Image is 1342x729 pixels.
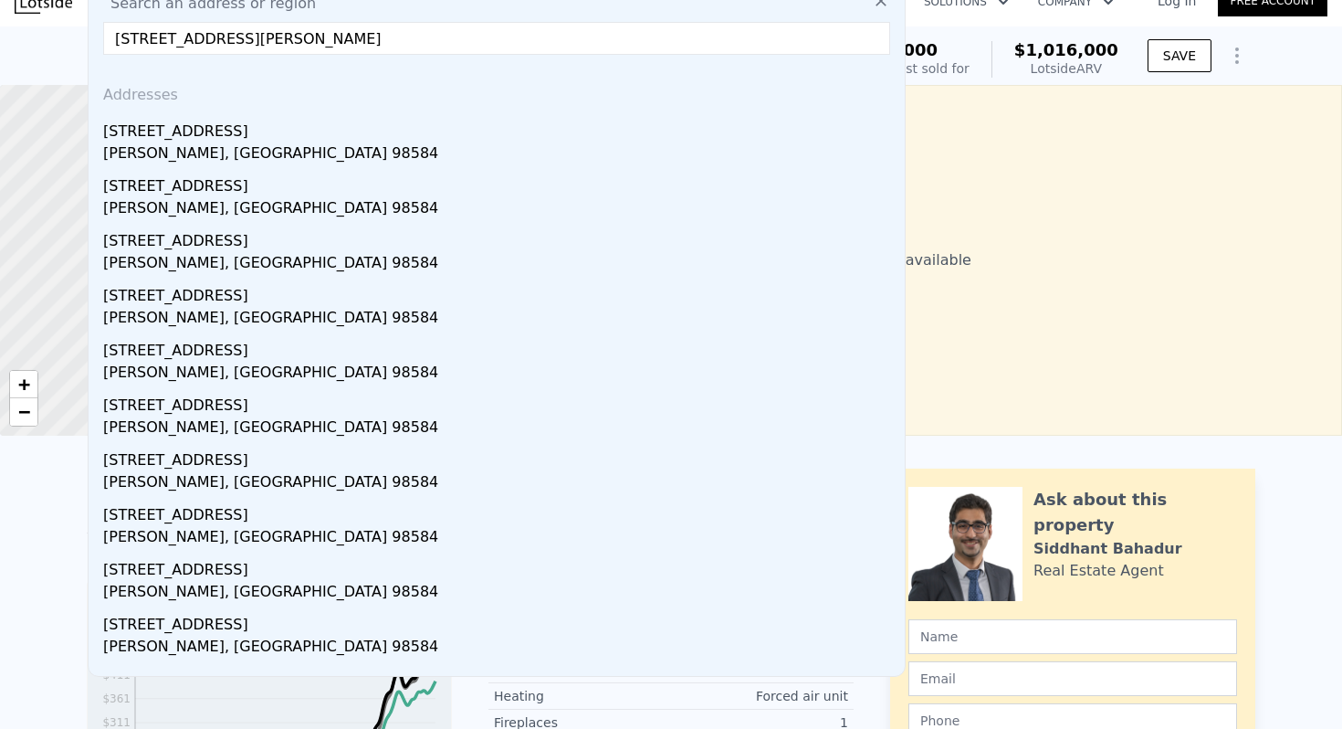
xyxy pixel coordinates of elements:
[1033,538,1182,560] div: Siddhant Bahadur
[103,526,897,552] div: [PERSON_NAME], [GEOGRAPHIC_DATA] 98584
[103,278,897,307] div: [STREET_ADDRESS]
[103,442,897,471] div: [STREET_ADDRESS]
[1148,39,1211,72] button: SAVE
[103,417,897,442] div: [PERSON_NAME], [GEOGRAPHIC_DATA] 98584
[87,476,452,494] div: LISTING & SALE HISTORY
[103,581,897,607] div: [PERSON_NAME], [GEOGRAPHIC_DATA] 98584
[1033,560,1164,582] div: Real Estate Agent
[103,113,897,143] div: [STREET_ADDRESS]
[18,373,30,396] span: +
[103,307,897,333] div: [PERSON_NAME], [GEOGRAPHIC_DATA] 98584
[103,168,897,197] div: [STREET_ADDRESS]
[820,59,970,78] div: Off Market, last sold for
[103,552,897,581] div: [STREET_ADDRESS]
[1014,59,1118,78] div: Lotside ARV
[494,687,671,705] div: Heating
[102,669,131,681] tspan: $411
[103,22,890,55] input: Enter an address, city, region, neighborhood or zip code
[10,371,37,398] a: Zoom in
[103,143,897,168] div: [PERSON_NAME], [GEOGRAPHIC_DATA] 98584
[103,607,897,636] div: [STREET_ADDRESS]
[96,69,897,113] div: Addresses
[103,252,897,278] div: [PERSON_NAME], [GEOGRAPHIC_DATA] 98584
[103,223,897,252] div: [STREET_ADDRESS]
[1014,40,1118,59] span: $1,016,000
[908,661,1237,696] input: Email
[87,41,528,67] div: [STREET_ADDRESS] , [GEOGRAPHIC_DATA] , WA 98223
[103,471,897,497] div: [PERSON_NAME], [GEOGRAPHIC_DATA] 98584
[10,398,37,426] a: Zoom out
[908,619,1237,654] input: Name
[671,687,848,705] div: Forced air unit
[103,387,897,417] div: [STREET_ADDRESS]
[103,333,897,362] div: [STREET_ADDRESS]
[103,197,897,223] div: [PERSON_NAME], [GEOGRAPHIC_DATA] 98584
[18,400,30,423] span: −
[103,362,897,387] div: [PERSON_NAME], [GEOGRAPHIC_DATA] 98584
[103,636,897,661] div: [PERSON_NAME], [GEOGRAPHIC_DATA] 98584
[102,716,131,729] tspan: $311
[1033,487,1237,538] div: Ask about this property
[102,692,131,705] tspan: $361
[103,497,897,526] div: [STREET_ADDRESS]
[1219,37,1255,74] button: Show Options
